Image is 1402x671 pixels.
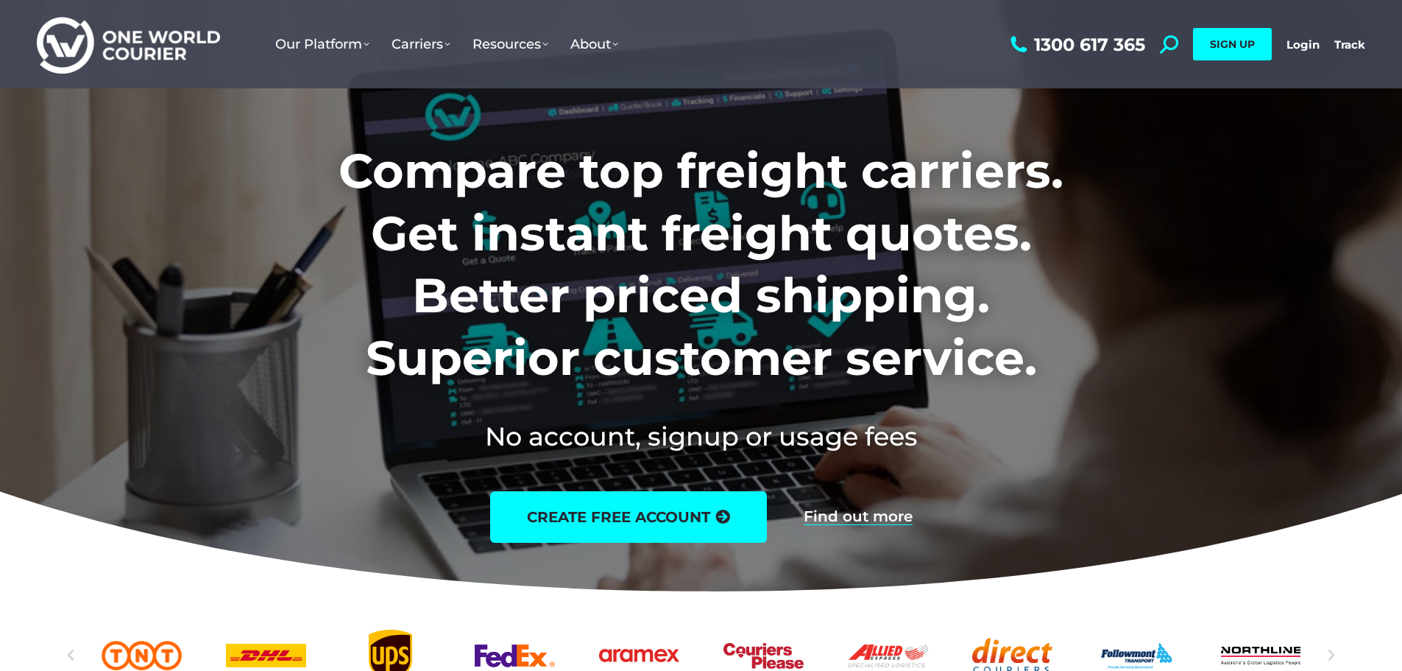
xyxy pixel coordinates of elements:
a: Find out more [804,509,913,525]
span: Resources [472,36,548,52]
a: 1300 617 365 [1007,35,1145,54]
a: SIGN UP [1193,28,1272,60]
h2: No account, signup or usage fees [241,418,1161,454]
a: Carriers [380,21,461,67]
a: Login [1286,38,1320,52]
a: Track [1334,38,1365,52]
span: Carriers [392,36,450,52]
h1: Compare top freight carriers. Get instant freight quotes. Better priced shipping. Superior custom... [241,140,1161,389]
a: Our Platform [264,21,380,67]
a: Resources [461,21,559,67]
span: About [570,36,618,52]
a: About [559,21,629,67]
a: create free account [490,491,767,543]
span: Our Platform [275,36,369,52]
img: One World Courier [37,15,220,74]
span: SIGN UP [1210,38,1255,51]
